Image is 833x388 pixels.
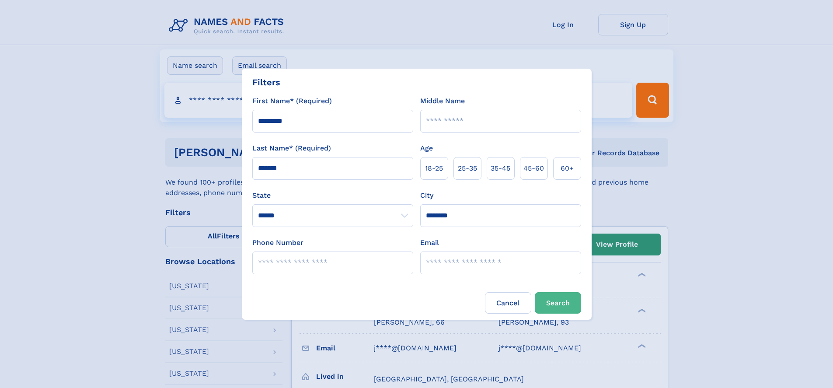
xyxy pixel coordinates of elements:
[561,163,574,174] span: 60+
[252,96,332,106] label: First Name* (Required)
[535,292,581,314] button: Search
[491,163,510,174] span: 35‑45
[252,238,303,248] label: Phone Number
[523,163,544,174] span: 45‑60
[420,190,433,201] label: City
[252,143,331,154] label: Last Name* (Required)
[252,190,413,201] label: State
[420,96,465,106] label: Middle Name
[485,292,531,314] label: Cancel
[420,238,439,248] label: Email
[425,163,443,174] span: 18‑25
[252,76,280,89] div: Filters
[458,163,477,174] span: 25‑35
[420,143,433,154] label: Age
